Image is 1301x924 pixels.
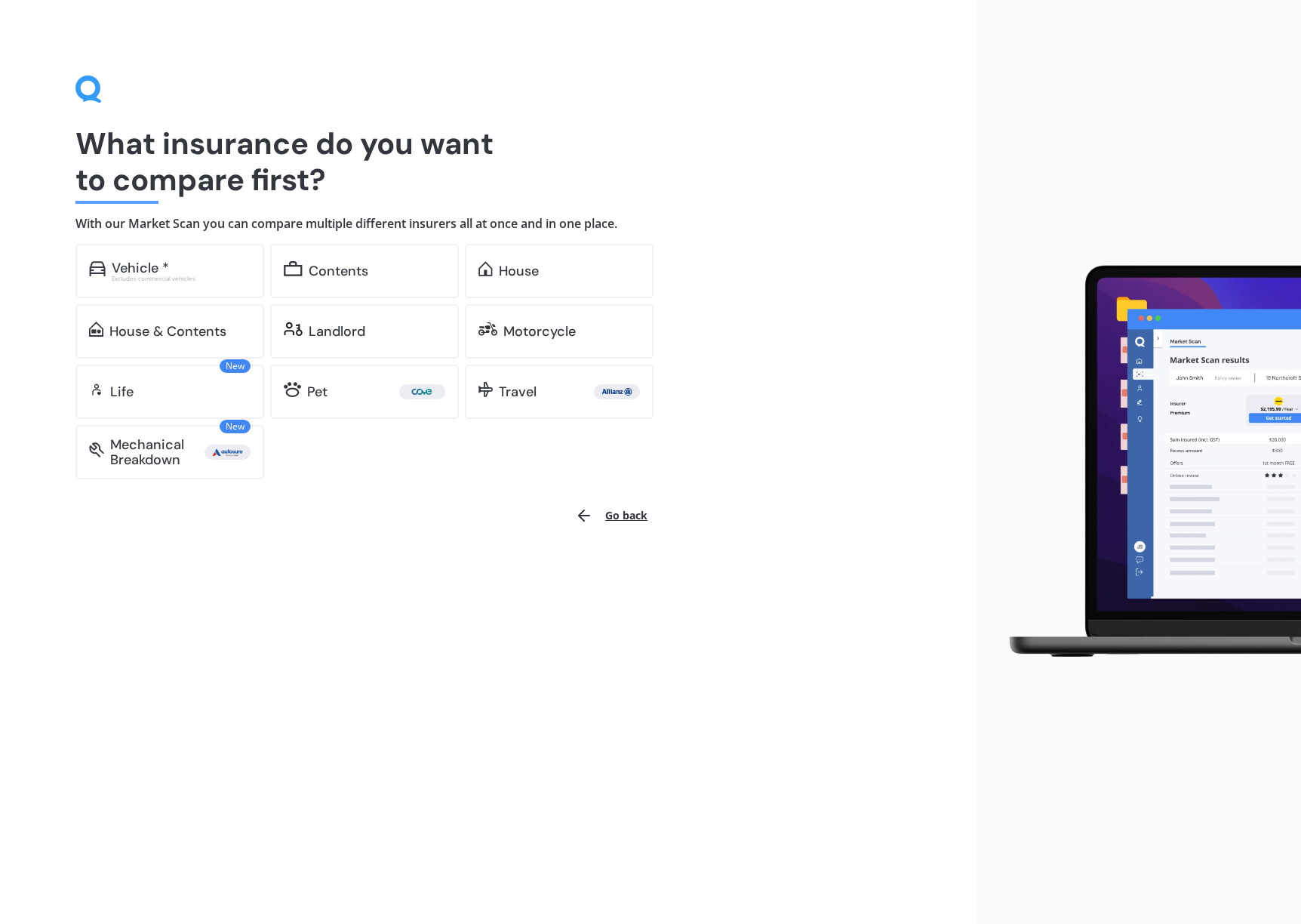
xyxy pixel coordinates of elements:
[478,382,493,397] img: travel.bdda8d6aa9c3f12c5fe2.svg
[89,322,103,337] img: home-and-contents.b802091223b8502ef2dd.svg
[597,384,637,399] img: Allianz.webp
[284,382,301,397] img: pet.71f96884985775575a0d.svg
[112,276,251,282] div: Excludes commercial vehicles
[284,322,303,337] img: landlord.470ea2398dcb263567d0.svg
[89,382,104,397] img: life.f720d6a2d7cdcd3ad642.svg
[89,261,106,276] img: car.f15378c7a67c060ca3f3.svg
[307,384,328,399] div: Pet
[478,322,497,337] img: motorbike.c49f395e5a6966510904.svg
[89,442,104,457] img: mbi.6615ef239df2212c2848.svg
[499,263,539,279] div: House
[220,359,251,373] span: New
[499,384,537,399] div: Travel
[75,125,900,198] h1: What insurance do you want to compare first?
[110,384,134,399] div: Life
[208,445,248,460] img: Autosure.webp
[75,216,900,232] h4: With our Market Scan you can compare multiple different insurers all at once and in one place.
[284,261,303,276] img: content.01f40a52572271636b6f.svg
[112,260,169,276] div: Vehicle *
[270,365,459,419] a: Pet
[566,497,657,534] button: Go back
[478,261,493,276] img: home.91c183c226a05b4dc763.svg
[503,324,576,339] div: Motorcycle
[309,263,368,279] div: Contents
[109,324,226,339] div: House & Contents
[988,257,1301,668] img: laptop.webp
[220,420,251,433] span: New
[402,384,442,399] img: Cove.webp
[110,437,205,467] div: Mechanical Breakdown
[309,324,365,339] div: Landlord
